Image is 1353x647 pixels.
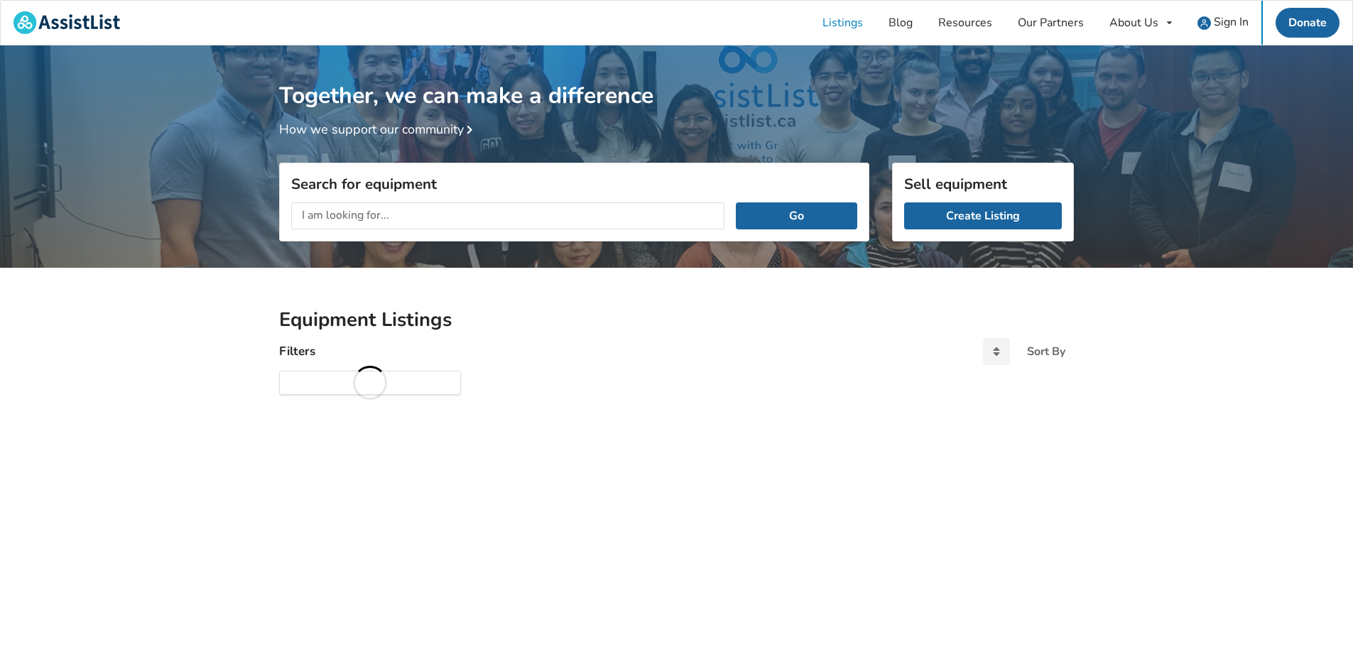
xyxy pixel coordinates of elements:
[810,1,876,45] a: Listings
[291,202,724,229] input: I am looking for...
[279,45,1074,110] h1: Together, we can make a difference
[904,175,1062,193] h3: Sell equipment
[291,175,857,193] h3: Search for equipment
[925,1,1005,45] a: Resources
[13,11,120,34] img: assistlist-logo
[1276,8,1340,38] a: Donate
[1214,14,1249,30] span: Sign In
[1005,1,1097,45] a: Our Partners
[279,343,315,359] h4: Filters
[279,308,1074,332] h2: Equipment Listings
[876,1,925,45] a: Blog
[1185,1,1261,45] a: user icon Sign In
[1027,346,1065,357] div: Sort By
[1109,17,1158,28] div: About Us
[279,121,478,138] a: How we support our community
[736,202,857,229] button: Go
[1197,16,1211,30] img: user icon
[904,202,1062,229] a: Create Listing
